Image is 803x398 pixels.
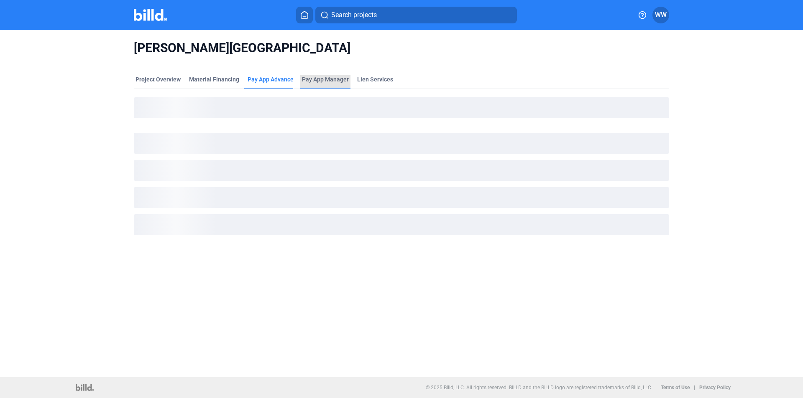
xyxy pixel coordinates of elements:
span: [PERSON_NAME][GEOGRAPHIC_DATA] [134,40,669,56]
p: © 2025 Billd, LLC. All rights reserved. BILLD and the BILLD logo are registered trademarks of Bil... [426,385,652,390]
img: Billd Company Logo [134,9,167,21]
div: Material Financing [189,75,239,84]
div: Pay App Advance [248,75,294,84]
p: | [694,385,695,390]
div: Lien Services [357,75,393,84]
span: WW [655,10,667,20]
b: Privacy Policy [699,385,731,390]
div: loading [134,187,669,208]
button: WW [652,7,669,23]
b: Terms of Use [661,385,690,390]
img: logo [76,384,94,391]
div: loading [134,97,669,118]
div: loading [134,133,669,154]
span: Search projects [331,10,377,20]
button: Search projects [315,7,517,23]
span: Pay App Manager [302,75,349,84]
div: loading [134,214,669,235]
div: Project Overview [136,75,181,84]
div: loading [134,160,669,181]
